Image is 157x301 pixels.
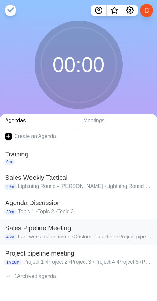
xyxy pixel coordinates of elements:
[5,173,152,182] h2: Sales Weekly Tactical
[72,234,74,239] span: •
[107,5,122,16] button: What’s new
[4,260,22,265] p: 1h 28m
[78,114,157,127] a: Meetings
[93,259,95,265] span: •
[69,259,71,265] span: •
[36,209,38,214] span: •
[5,249,152,258] h2: Project pipeline meeting
[18,233,152,241] p: Last week action items Customer pipeline Project pipeline Deal pipeline Sales update
[5,198,152,208] h2: Agenda Discussion
[5,223,152,233] h2: Sales Pipeline Meeting
[117,234,119,239] span: •
[55,209,57,214] span: •
[104,183,106,189] span: •
[18,208,152,215] p: Topic 1 Topic 2 Topic 3
[5,149,152,159] h2: Training
[122,5,138,16] button: Settings
[4,234,17,240] p: 45m
[4,209,17,215] p: 30m
[140,259,142,265] span: •
[45,259,47,265] span: •
[23,258,152,266] p: Project 1 Project 2 Project 3 Project 4 Project 5 Project 6 Project 7 Project 8 Project 9 Project...
[4,184,17,190] p: 29m
[18,182,152,190] p: Lightning Round - [PERSON_NAME] Lightning Round - [PERSON_NAME] Lightning Round - Matt Lightning ...
[5,5,16,16] img: timeblocks logo
[4,159,15,165] p: 0m
[116,259,118,265] span: •
[91,5,107,16] button: Help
